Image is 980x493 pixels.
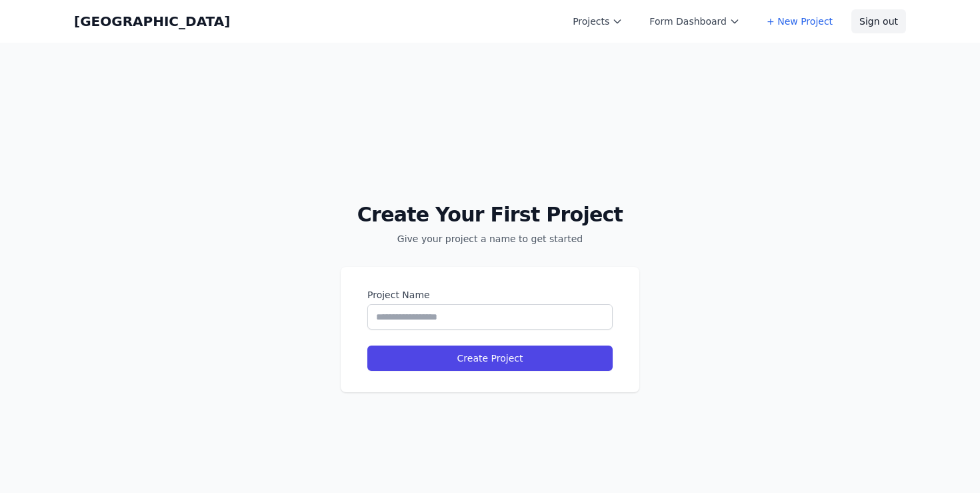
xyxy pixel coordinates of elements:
[341,232,639,245] p: Give your project a name to get started
[641,9,748,33] button: Form Dashboard
[74,12,230,31] a: [GEOGRAPHIC_DATA]
[565,9,631,33] button: Projects
[759,9,841,33] a: + New Project
[367,346,613,371] button: Create Project
[851,9,906,33] button: Sign out
[367,288,613,302] label: Project Name
[341,203,639,227] h2: Create Your First Project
